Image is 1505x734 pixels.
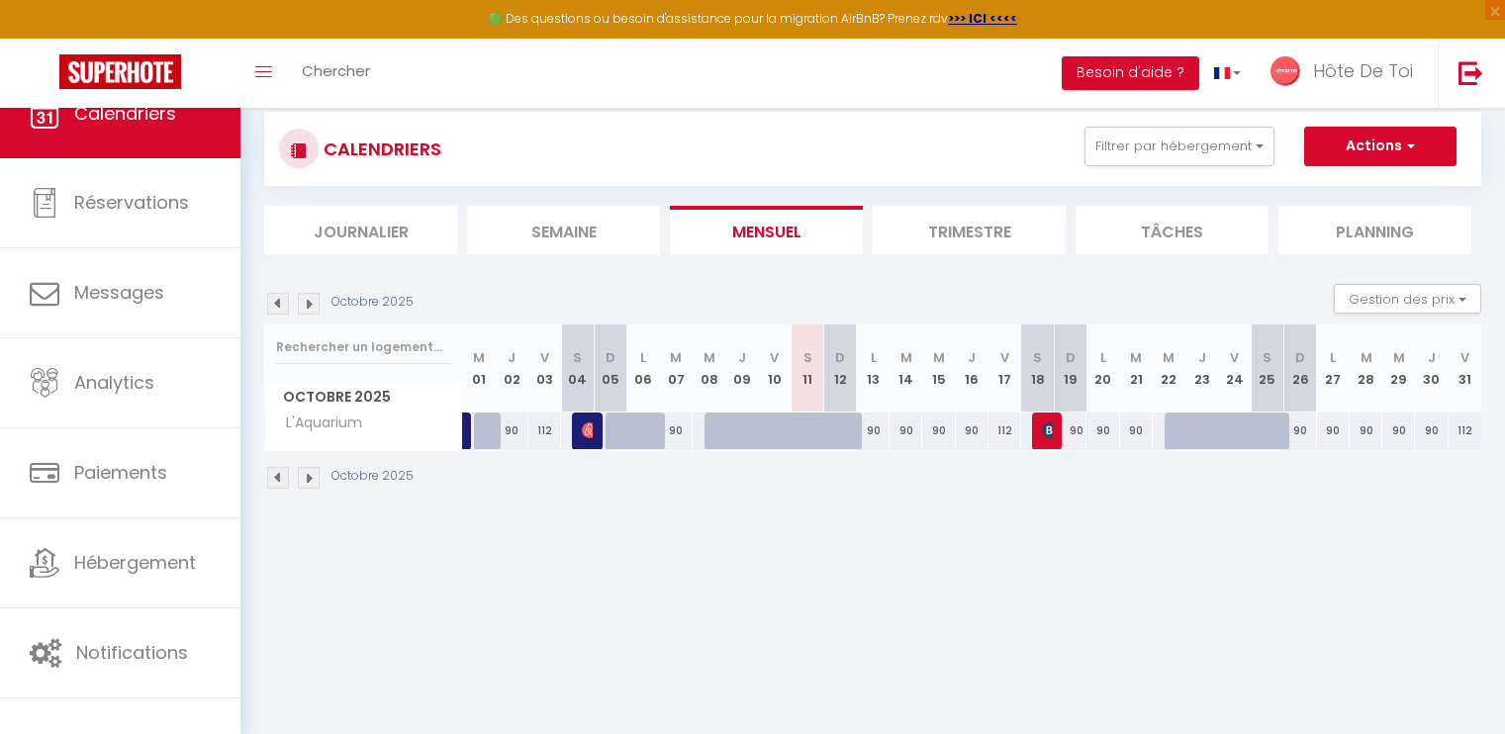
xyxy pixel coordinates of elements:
abbr: S [573,348,582,367]
abbr: L [1330,348,1336,367]
abbr: J [508,348,516,367]
p: Octobre 2025 [331,293,414,312]
th: 31 [1449,324,1481,413]
div: 90 [1054,413,1086,449]
abbr: V [1230,348,1239,367]
span: Notifications [76,640,188,665]
abbr: D [1295,348,1305,367]
span: [PERSON_NAME] [1042,412,1053,449]
p: Octobre 2025 [331,467,414,486]
button: Gestion des prix [1334,284,1481,314]
th: 25 [1251,324,1283,413]
li: Semaine [467,206,660,254]
abbr: S [1033,348,1042,367]
th: 02 [496,324,528,413]
span: Calendriers [74,101,176,126]
div: 112 [528,413,561,449]
abbr: V [1000,348,1009,367]
span: Paiements [74,460,167,485]
th: 09 [725,324,758,413]
abbr: D [835,348,845,367]
img: logout [1458,60,1483,85]
th: 26 [1284,324,1317,413]
div: 90 [660,413,693,449]
abbr: V [540,348,549,367]
th: 29 [1382,324,1415,413]
button: Filtrer par hébergement [1084,127,1274,166]
th: 28 [1350,324,1382,413]
abbr: M [900,348,912,367]
abbr: M [1361,348,1372,367]
div: 112 [1449,413,1481,449]
a: ... Hôte De Toi [1256,39,1438,108]
th: 03 [528,324,561,413]
div: 90 [1284,413,1317,449]
abbr: S [803,348,812,367]
span: Octobre 2025 [265,383,462,412]
th: 08 [693,324,725,413]
div: 90 [1382,413,1415,449]
li: Journalier [264,206,457,254]
button: Actions [1304,127,1457,166]
th: 14 [890,324,922,413]
abbr: M [704,348,715,367]
th: 17 [988,324,1021,413]
abbr: S [1263,348,1271,367]
th: 12 [824,324,857,413]
span: [PERSON_NAME] [582,412,593,449]
a: [PERSON_NAME] [463,413,473,450]
th: 23 [1185,324,1218,413]
abbr: V [770,348,779,367]
div: 90 [890,413,922,449]
span: Réservations [74,190,189,215]
abbr: J [968,348,976,367]
input: Rechercher un logement... [276,329,451,365]
abbr: J [1428,348,1436,367]
th: 21 [1120,324,1153,413]
th: 19 [1054,324,1086,413]
abbr: M [1393,348,1405,367]
th: 13 [857,324,890,413]
h3: CALENDRIERS [319,127,441,171]
span: Messages [74,280,164,305]
span: Hôte De Toi [1313,58,1413,83]
div: 90 [857,413,890,449]
abbr: L [1100,348,1106,367]
abbr: M [933,348,945,367]
span: Hébergement [74,550,196,575]
th: 22 [1153,324,1185,413]
th: 27 [1317,324,1350,413]
strong: >>> ICI <<<< [948,10,1017,27]
th: 20 [1086,324,1119,413]
li: Tâches [1076,206,1269,254]
th: 18 [1021,324,1054,413]
abbr: M [1163,348,1175,367]
img: ... [1270,56,1300,86]
button: Besoin d'aide ? [1062,56,1199,90]
abbr: D [606,348,615,367]
th: 11 [792,324,824,413]
span: Chercher [302,60,370,81]
th: 24 [1218,324,1251,413]
abbr: M [473,348,485,367]
li: Planning [1278,206,1471,254]
div: 90 [1120,413,1153,449]
th: 01 [463,324,496,413]
abbr: L [640,348,646,367]
a: Chercher [287,39,385,108]
div: 90 [1415,413,1448,449]
abbr: V [1460,348,1469,367]
div: 90 [1317,413,1350,449]
abbr: J [1198,348,1206,367]
th: 05 [594,324,626,413]
th: 15 [922,324,955,413]
th: 06 [627,324,660,413]
th: 30 [1415,324,1448,413]
li: Mensuel [670,206,863,254]
img: Super Booking [59,54,181,89]
div: 90 [496,413,528,449]
abbr: D [1066,348,1076,367]
th: 10 [758,324,791,413]
abbr: L [871,348,877,367]
th: 04 [561,324,594,413]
